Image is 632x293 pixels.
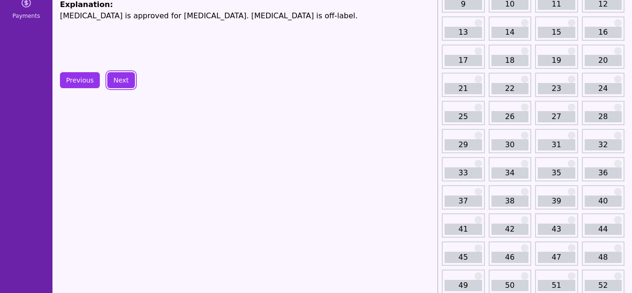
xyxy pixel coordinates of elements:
a: 24 [585,83,622,94]
span: Payments [13,12,40,20]
a: 17 [445,55,482,66]
a: 20 [585,55,622,66]
a: 42 [491,224,529,235]
a: 52 [585,280,622,291]
a: 32 [585,139,622,150]
a: 33 [445,167,482,179]
a: 31 [538,139,575,150]
a: 38 [491,195,529,207]
a: 41 [445,224,482,235]
a: 28 [585,111,622,122]
a: 23 [538,83,575,94]
a: 48 [585,252,622,263]
a: 47 [538,252,575,263]
a: 36 [585,167,622,179]
a: 40 [585,195,622,207]
a: 29 [445,139,482,150]
a: 49 [445,280,482,291]
a: 26 [491,111,529,122]
a: 14 [491,27,529,38]
a: 16 [585,27,622,38]
a: 18 [491,55,529,66]
a: 37 [445,195,482,207]
a: 19 [538,55,575,66]
a: 15 [538,27,575,38]
a: 21 [445,83,482,94]
a: 13 [445,27,482,38]
a: 50 [491,280,529,291]
a: 51 [538,280,575,291]
a: 22 [491,83,529,94]
a: 39 [538,195,575,207]
a: 45 [445,252,482,263]
a: 46 [491,252,529,263]
a: 27 [538,111,575,122]
a: 44 [585,224,622,235]
a: 43 [538,224,575,235]
p: [MEDICAL_DATA] is approved for [MEDICAL_DATA]. [MEDICAL_DATA] is off-label. [60,10,434,22]
a: 35 [538,167,575,179]
button: Next [107,72,135,88]
a: 25 [445,111,482,122]
a: 34 [491,167,529,179]
a: 30 [491,139,529,150]
button: Previous [60,72,100,88]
